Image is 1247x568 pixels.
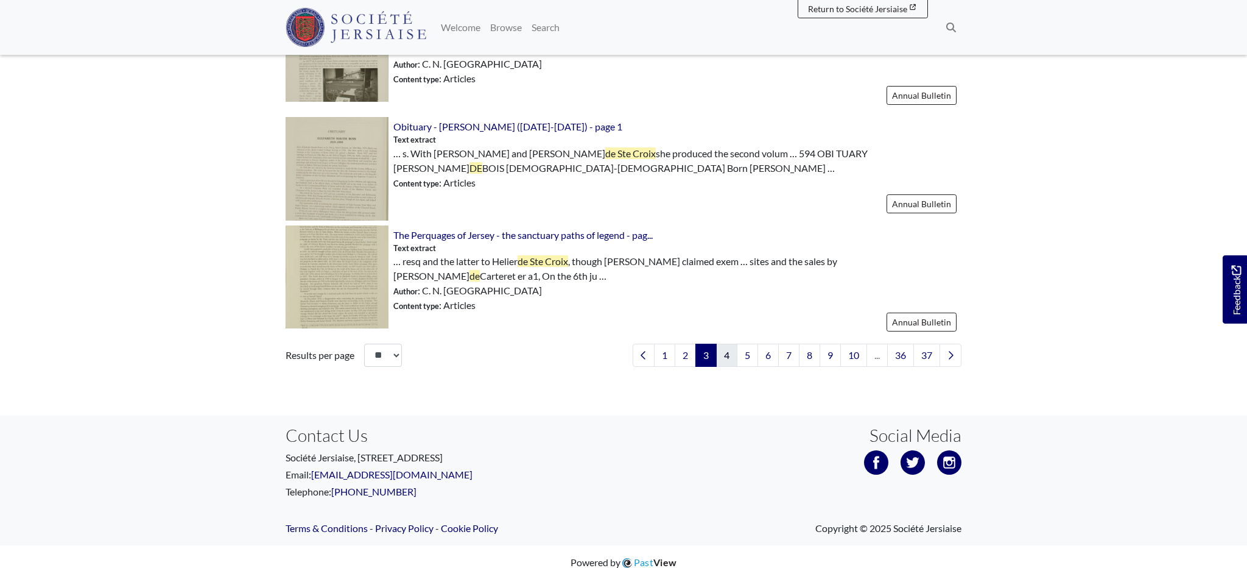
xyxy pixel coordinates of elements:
[286,117,388,220] img: Obituary - Elizabeth Maude Bois (1919-1999) - page 1
[527,15,564,40] a: Search
[1229,266,1243,315] span: Feedback
[393,60,418,69] span: Author
[716,344,737,367] a: Goto page 4
[441,522,498,534] a: Cookie Policy
[286,467,614,482] p: Email:
[393,57,542,71] span: : C. N. [GEOGRAPHIC_DATA]
[940,344,961,367] a: Next page
[737,344,758,367] a: Goto page 5
[887,194,957,213] a: Annual Bulletin
[393,243,436,254] span: Text extract
[605,147,656,159] span: de Ste Croix
[653,556,676,568] span: View
[840,344,867,367] a: Goto page 10
[393,286,418,296] span: Author
[808,4,907,14] span: Return to Société Jersiaise
[393,298,476,313] span: : Articles
[620,556,677,568] a: PastView
[393,121,622,132] a: Obituary - [PERSON_NAME] ([DATE]-[DATE]) - page 1
[286,485,614,499] p: Telephone:
[393,179,439,188] span: Content type
[286,225,388,328] img: The Perquages of Jersey - the sanctuary paths of legend - page 35
[286,348,354,363] label: Results per page
[393,301,439,311] span: Content type
[311,469,472,480] a: [EMAIL_ADDRESS][DOMAIN_NAME]
[628,344,961,367] nav: pagination
[518,255,568,267] span: de Ste Croix
[393,229,653,241] a: The Perquages of Jersey - the sanctuary paths of legend - pag...
[799,344,820,367] a: Goto page 8
[286,425,614,446] h3: Contact Us
[654,344,675,367] a: Goto page 1
[695,344,717,367] span: Goto page 3
[393,71,476,86] span: : Articles
[286,8,426,47] img: Société Jersiaise
[331,486,416,497] a: [PHONE_NUMBER]
[675,344,696,367] a: Goto page 2
[887,344,914,367] a: Goto page 36
[869,425,961,446] h3: Social Media
[286,450,614,465] p: Société Jersiaise, [STREET_ADDRESS]
[757,344,779,367] a: Goto page 6
[1223,255,1247,324] a: Would you like to provide feedback?
[633,344,655,367] a: Previous page
[393,74,439,84] span: Content type
[393,134,436,146] span: Text extract
[393,146,961,176] span: … s. With [PERSON_NAME] and [PERSON_NAME] she produced the second volum … 594 OBI TUARY [PERSON_N...
[887,86,957,105] a: Annual Bulletin
[393,176,476,190] span: : Articles
[634,556,677,568] span: Past
[393,283,542,298] span: : C. N. [GEOGRAPHIC_DATA]
[393,254,961,283] span: … resq and the latter to Helier , though [PERSON_NAME] claimed exem … sites and the sales by [PER...
[286,5,426,50] a: Société Jersiaise logo
[815,521,961,536] span: Copyright © 2025 Société Jersiaise
[887,313,957,332] a: Annual Bulletin
[469,162,482,174] span: DE
[485,15,527,40] a: Browse
[469,270,480,282] span: de
[375,522,434,534] a: Privacy Policy
[820,344,841,367] a: Goto page 9
[913,344,940,367] a: Goto page 37
[436,15,485,40] a: Welcome
[286,522,368,534] a: Terms & Conditions
[778,344,799,367] a: Goto page 7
